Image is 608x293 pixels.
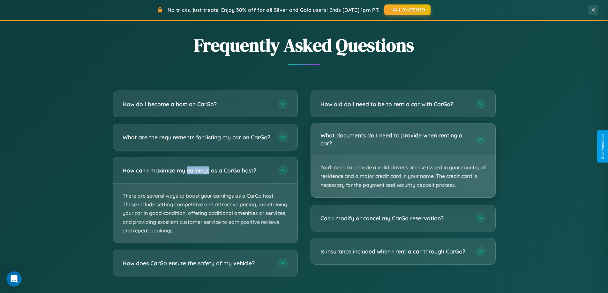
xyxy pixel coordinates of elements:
[600,134,605,159] div: Give Feedback
[311,155,495,197] p: You'll need to provide a valid driver's license issued in your country of residence and a major c...
[384,4,431,15] button: HALLOWEEN30
[6,271,22,287] iframe: Intercom live chat
[168,7,379,13] span: No tricks, just treats! Enjoy 30% off for all Silver and Gold users! Ends [DATE] 1pm PT.
[113,184,297,243] p: There are several ways to boost your earnings as a CarGo host. These include setting competitive ...
[320,131,469,147] h3: What documents do I need to provide when renting a car?
[320,214,469,222] h3: Can I modify or cancel my CarGo reservation?
[123,133,271,141] h3: What are the requirements for listing my car on CarGo?
[123,100,271,108] h3: How do I become a host on CarGo?
[320,100,469,108] h3: How old do I need to be to rent a car with CarGo?
[113,33,496,57] h2: Frequently Asked Questions
[123,166,271,174] h3: How can I maximize my earnings as a CarGo host?
[123,259,271,267] h3: How does CarGo ensure the safety of my vehicle?
[320,247,469,255] h3: Is insurance included when I rent a car through CarGo?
